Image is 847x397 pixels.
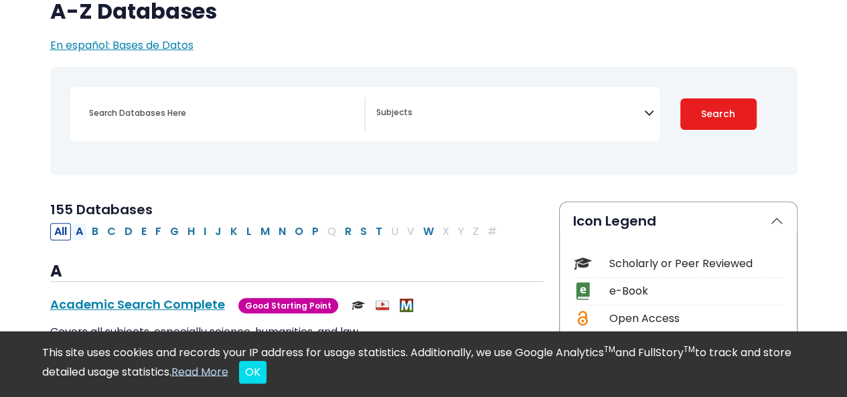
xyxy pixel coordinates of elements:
[574,282,592,300] img: Icon e-Book
[352,299,365,312] img: Scholarly or Peer Reviewed
[171,364,228,379] a: Read More
[275,223,290,240] button: Filter Results N
[42,345,805,384] div: This site uses cookies and records your IP address for usage statistics. Additionally, we use Goo...
[372,223,386,240] button: Filter Results T
[308,223,323,240] button: Filter Results P
[574,254,592,272] img: Icon Scholarly or Peer Reviewed
[151,223,165,240] button: Filter Results F
[242,223,256,240] button: Filter Results L
[356,223,371,240] button: Filter Results S
[684,343,695,355] sup: TM
[376,108,644,119] textarea: Search
[680,98,757,130] button: Submit for Search Results
[238,298,338,313] span: Good Starting Point
[341,223,356,240] button: Filter Results R
[50,37,194,53] a: En español: Bases de Datos
[211,223,226,240] button: Filter Results J
[50,67,797,175] nav: Search filters
[239,361,266,384] button: Close
[103,223,120,240] button: Filter Results C
[400,299,413,312] img: MeL (Michigan electronic Library)
[609,311,783,327] div: Open Access
[256,223,274,240] button: Filter Results M
[137,223,151,240] button: Filter Results E
[166,223,183,240] button: Filter Results G
[81,103,364,123] input: Search database by title or keyword
[376,299,389,312] img: Audio & Video
[560,202,797,240] button: Icon Legend
[609,256,783,272] div: Scholarly or Peer Reviewed
[50,223,502,238] div: Alpha-list to filter by first letter of database name
[200,223,210,240] button: Filter Results I
[50,324,543,340] p: Covers all subjects, especially science, humanities, and law.
[419,223,438,240] button: Filter Results W
[604,343,615,355] sup: TM
[50,296,225,313] a: Academic Search Complete
[50,200,153,219] span: 155 Databases
[183,223,199,240] button: Filter Results H
[121,223,137,240] button: Filter Results D
[72,223,87,240] button: Filter Results A
[574,309,591,327] img: Icon Open Access
[50,262,543,282] h3: A
[88,223,102,240] button: Filter Results B
[226,223,242,240] button: Filter Results K
[50,223,71,240] button: All
[609,283,783,299] div: e-Book
[291,223,307,240] button: Filter Results O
